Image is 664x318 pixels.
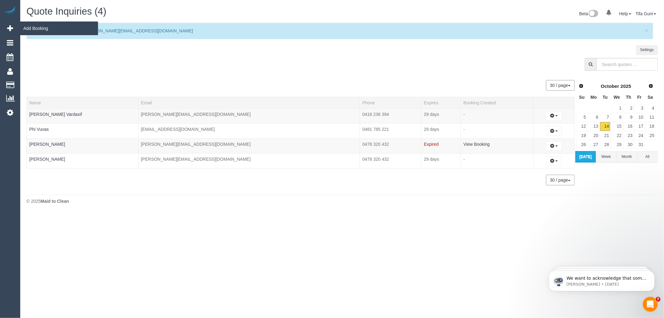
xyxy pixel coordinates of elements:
[577,140,587,149] a: 26
[645,27,648,34] button: Close
[421,97,461,108] th: Expires
[461,108,534,123] td: Booking Created
[600,140,610,149] a: 28
[588,122,599,131] a: 13
[461,123,534,138] td: Booking Created
[611,104,623,112] a: 1
[360,154,421,168] td: Phone
[647,82,655,90] a: Next
[624,140,634,149] a: 30
[637,151,658,163] button: All
[577,82,586,90] a: Prev
[138,108,360,123] td: Email
[611,122,623,131] a: 15
[421,154,461,168] td: 13/11/2025 12:19
[27,18,107,103] span: We want to acknowledge that some users may be experiencing lag or slower performance in our softw...
[596,58,658,71] input: Search quotes ...
[636,11,656,16] a: Tifa Guni
[579,83,584,88] span: Prev
[575,151,596,163] button: [DATE]
[360,123,421,138] td: Phone
[26,198,658,204] div: © 2025
[27,138,139,153] td: Name
[611,131,623,140] a: 22
[614,95,620,100] span: Wednesday
[600,113,610,121] a: 7
[40,199,69,204] strong: Maid to Clean
[611,113,623,121] a: 8
[546,175,575,185] nav: Pagination navigation
[27,154,139,168] td: Name
[596,151,616,163] button: Week
[546,80,575,91] button: 30 / page
[138,123,360,138] td: Email
[464,112,465,117] span: -
[626,95,631,100] span: Thursday
[29,112,82,117] a: [PERSON_NAME] Vardaxif
[648,83,653,88] span: Next
[648,95,653,100] span: Saturday
[645,104,656,112] a: 4
[643,297,658,312] iframe: Intercom live chat
[31,28,642,34] p: Share Quote email sent to [PERSON_NAME][EMAIL_ADDRESS][DOMAIN_NAME]
[636,45,658,55] button: Settings
[27,24,107,30] p: Message from Ellie, sent 2w ago
[464,157,465,162] span: -
[360,138,421,153] td: Phone
[619,11,631,16] a: Help
[634,113,645,121] a: 10
[577,122,587,131] a: 12
[546,80,575,91] nav: Pagination navigation
[637,95,642,100] span: Friday
[539,258,664,301] iframe: Intercom notifications message
[588,113,599,121] a: 6
[577,113,587,121] a: 5
[421,108,461,123] td: 13/11/2025 16:12
[26,6,106,17] span: Quote Inquiries (4)
[634,104,645,112] a: 3
[611,140,623,149] a: 29
[600,122,610,131] a: 14
[27,123,139,138] td: Name
[360,108,421,123] td: Phone
[29,157,65,162] a: [PERSON_NAME]
[591,95,597,100] span: Monday
[20,21,98,36] span: Add Booking
[421,123,461,138] td: 13/11/2025 14:52
[4,6,16,15] img: Automaid Logo
[634,140,645,149] a: 31
[624,113,634,121] a: 9
[634,122,645,131] a: 17
[546,175,575,185] button: 30 / page
[645,113,656,121] a: 11
[29,127,49,132] a: Phi Vuvas
[634,131,645,140] a: 24
[600,131,610,140] a: 21
[27,97,139,108] th: Name
[624,131,634,140] a: 23
[579,11,598,16] a: Beta
[138,154,360,168] td: Email
[645,122,656,131] a: 18
[645,131,656,140] a: 25
[461,138,534,153] td: Booking Created
[645,27,648,34] span: ×
[360,97,421,108] th: Phone
[27,108,139,123] td: Name
[461,154,534,168] td: Booking Created
[29,142,65,147] a: [PERSON_NAME]
[603,95,608,100] span: Tuesday
[624,104,634,112] a: 2
[579,95,585,100] span: Sunday
[588,140,599,149] a: 27
[464,127,465,132] span: -
[138,138,360,153] td: Email
[461,97,534,108] th: Booking Created
[617,151,637,163] button: Month
[624,122,634,131] a: 16
[601,83,619,89] span: October
[421,138,461,153] td: Booking was created before the quote's expiration date.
